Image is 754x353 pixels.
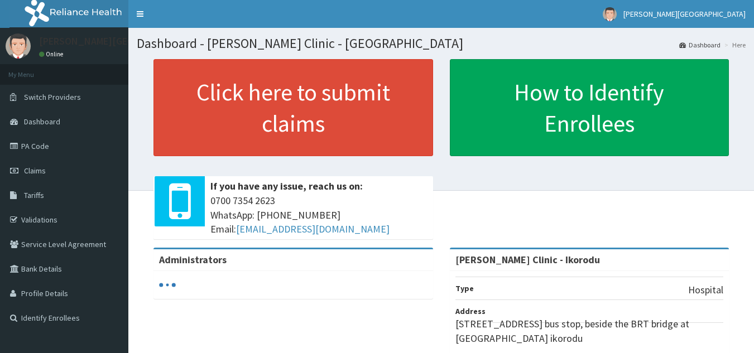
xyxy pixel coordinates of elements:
[450,59,729,156] a: How to Identify Enrollees
[24,190,44,200] span: Tariffs
[159,253,227,266] b: Administrators
[24,92,81,102] span: Switch Providers
[153,59,433,156] a: Click here to submit claims
[39,50,66,58] a: Online
[6,33,31,59] img: User Image
[688,283,723,297] p: Hospital
[24,117,60,127] span: Dashboard
[24,166,46,176] span: Claims
[603,7,617,21] img: User Image
[210,194,428,236] span: 0700 7354 2623 WhatsApp: [PHONE_NUMBER] Email:
[623,9,746,19] span: [PERSON_NAME][GEOGRAPHIC_DATA]
[679,40,721,50] a: Dashboard
[455,283,474,293] b: Type
[39,36,204,46] p: [PERSON_NAME][GEOGRAPHIC_DATA]
[236,223,390,235] a: [EMAIL_ADDRESS][DOMAIN_NAME]
[455,306,486,316] b: Address
[722,40,746,50] li: Here
[210,180,363,192] b: If you have any issue, reach us on:
[455,253,600,266] strong: [PERSON_NAME] Clinic - Ikorodu
[159,277,176,293] svg: audio-loading
[455,317,724,345] p: [STREET_ADDRESS] bus stop, beside the BRT bridge at [GEOGRAPHIC_DATA] ikorodu
[137,36,746,51] h1: Dashboard - [PERSON_NAME] Clinic - [GEOGRAPHIC_DATA]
